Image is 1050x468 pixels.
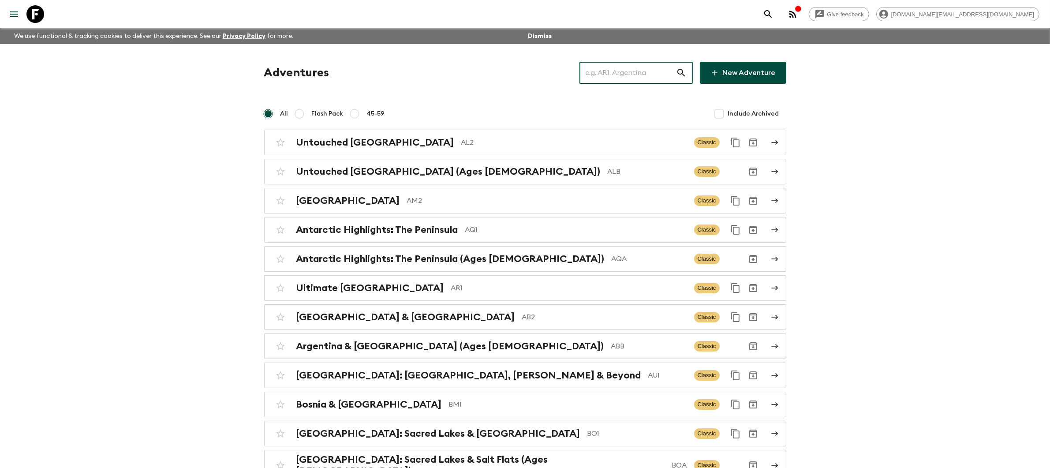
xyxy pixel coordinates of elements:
[744,396,762,413] button: Archive
[612,254,687,264] p: AQA
[694,370,720,381] span: Classic
[727,425,744,442] button: Duplicate for 45-59
[744,221,762,239] button: Archive
[296,253,605,265] h2: Antarctic Highlights: The Peninsula (Ages [DEMOGRAPHIC_DATA])
[694,137,720,148] span: Classic
[264,246,786,272] a: Antarctic Highlights: The Peninsula (Ages [DEMOGRAPHIC_DATA])AQAClassicArchive
[700,62,786,84] a: New Adventure
[264,275,786,301] a: Ultimate [GEOGRAPHIC_DATA]AR1ClassicDuplicate for 45-59Archive
[727,279,744,297] button: Duplicate for 45-59
[759,5,777,23] button: search adventures
[587,428,687,439] p: BO1
[264,304,786,330] a: [GEOGRAPHIC_DATA] & [GEOGRAPHIC_DATA]AB2ClassicDuplicate for 45-59Archive
[296,399,442,410] h2: Bosnia & [GEOGRAPHIC_DATA]
[264,130,786,155] a: Untouched [GEOGRAPHIC_DATA]AL2ClassicDuplicate for 45-59Archive
[744,134,762,151] button: Archive
[694,428,720,439] span: Classic
[694,399,720,410] span: Classic
[694,341,720,352] span: Classic
[744,279,762,297] button: Archive
[264,64,329,82] h1: Adventures
[264,363,786,388] a: [GEOGRAPHIC_DATA]: [GEOGRAPHIC_DATA], [PERSON_NAME] & BeyondAU1ClassicDuplicate for 45-59Archive
[822,11,869,18] span: Give feedback
[809,7,869,21] a: Give feedback
[264,188,786,213] a: [GEOGRAPHIC_DATA]AM2ClassicDuplicate for 45-59Archive
[526,30,554,42] button: Dismiss
[648,370,687,381] p: AU1
[744,163,762,180] button: Archive
[296,311,515,323] h2: [GEOGRAPHIC_DATA] & [GEOGRAPHIC_DATA]
[744,367,762,384] button: Archive
[579,60,676,85] input: e.g. AR1, Argentina
[296,341,604,352] h2: Argentina & [GEOGRAPHIC_DATA] (Ages [DEMOGRAPHIC_DATA])
[264,333,786,359] a: Argentina & [GEOGRAPHIC_DATA] (Ages [DEMOGRAPHIC_DATA])ABBClassicArchive
[465,225,687,235] p: AQ1
[280,109,288,118] span: All
[223,33,265,39] a: Privacy Policy
[694,312,720,322] span: Classic
[264,421,786,446] a: [GEOGRAPHIC_DATA]: Sacred Lakes & [GEOGRAPHIC_DATA]BO1ClassicDuplicate for 45-59Archive
[608,166,687,177] p: ALB
[312,109,344,118] span: Flash Pack
[694,195,720,206] span: Classic
[264,392,786,417] a: Bosnia & [GEOGRAPHIC_DATA]BM1ClassicDuplicate for 45-59Archive
[886,11,1039,18] span: [DOMAIN_NAME][EMAIL_ADDRESS][DOMAIN_NAME]
[451,283,687,293] p: AR1
[264,217,786,243] a: Antarctic Highlights: The PeninsulaAQ1ClassicDuplicate for 45-59Archive
[876,7,1039,21] div: [DOMAIN_NAME][EMAIL_ADDRESS][DOMAIN_NAME]
[694,283,720,293] span: Classic
[296,137,454,148] h2: Untouched [GEOGRAPHIC_DATA]
[694,225,720,235] span: Classic
[367,109,385,118] span: 45-59
[727,192,744,210] button: Duplicate for 45-59
[744,250,762,268] button: Archive
[611,341,687,352] p: ABB
[296,166,601,177] h2: Untouched [GEOGRAPHIC_DATA] (Ages [DEMOGRAPHIC_DATA])
[522,312,687,322] p: AB2
[727,221,744,239] button: Duplicate for 45-59
[296,224,458,236] h2: Antarctic Highlights: The Peninsula
[727,308,744,326] button: Duplicate for 45-59
[727,396,744,413] button: Duplicate for 45-59
[296,370,641,381] h2: [GEOGRAPHIC_DATA]: [GEOGRAPHIC_DATA], [PERSON_NAME] & Beyond
[11,28,297,44] p: We use functional & tracking cookies to deliver this experience. See our for more.
[449,399,687,410] p: BM1
[5,5,23,23] button: menu
[728,109,779,118] span: Include Archived
[744,425,762,442] button: Archive
[744,308,762,326] button: Archive
[461,137,687,148] p: AL2
[296,428,580,439] h2: [GEOGRAPHIC_DATA]: Sacred Lakes & [GEOGRAPHIC_DATA]
[744,192,762,210] button: Archive
[296,282,444,294] h2: Ultimate [GEOGRAPHIC_DATA]
[744,337,762,355] button: Archive
[727,134,744,151] button: Duplicate for 45-59
[694,166,720,177] span: Classic
[296,195,400,206] h2: [GEOGRAPHIC_DATA]
[727,367,744,384] button: Duplicate for 45-59
[694,254,720,264] span: Classic
[407,195,687,206] p: AM2
[264,159,786,184] a: Untouched [GEOGRAPHIC_DATA] (Ages [DEMOGRAPHIC_DATA])ALBClassicArchive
